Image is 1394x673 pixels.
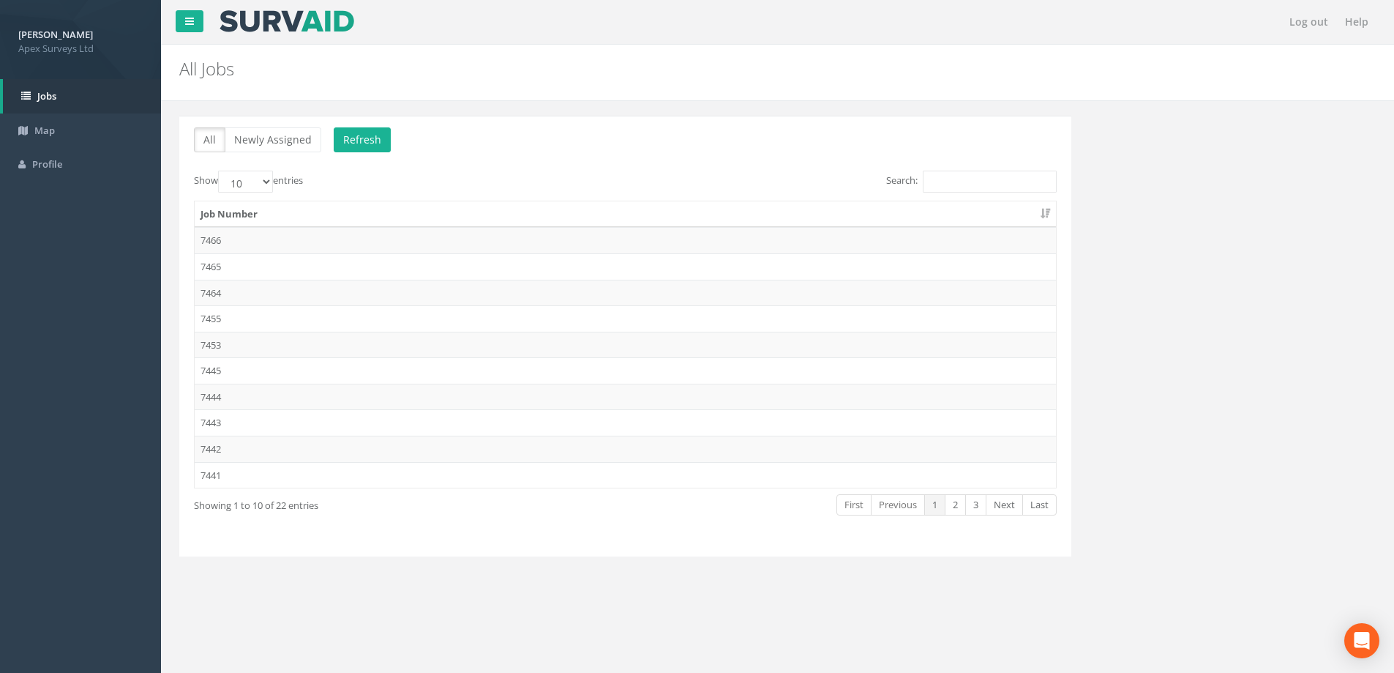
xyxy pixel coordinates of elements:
a: First [836,494,872,516]
td: 7466 [195,227,1056,253]
a: Next [986,494,1023,516]
div: Open Intercom Messenger [1344,623,1379,658]
td: 7441 [195,462,1056,488]
select: Showentries [218,171,273,193]
td: 7442 [195,436,1056,462]
th: Job Number: activate to sort column ascending [195,201,1056,228]
td: 7444 [195,384,1056,410]
td: 7443 [195,409,1056,436]
td: 7445 [195,357,1056,384]
button: Refresh [334,127,391,152]
span: Profile [32,157,62,171]
span: Map [34,124,55,137]
span: Jobs [37,89,56,103]
td: 7464 [195,280,1056,306]
label: Show entries [194,171,303,193]
input: Search: [923,171,1057,193]
span: Apex Surveys Ltd [18,42,143,56]
a: Jobs [3,79,161,114]
a: Last [1022,494,1057,516]
a: 1 [924,494,945,516]
td: 7453 [195,332,1056,358]
div: Showing 1 to 10 of 22 entries [194,493,541,513]
a: [PERSON_NAME] Apex Surveys Ltd [18,24,143,55]
td: 7465 [195,253,1056,280]
td: 7455 [195,305,1056,332]
h2: All Jobs [179,59,1173,78]
a: 3 [965,494,986,516]
button: Newly Assigned [225,127,321,152]
strong: [PERSON_NAME] [18,28,93,41]
label: Search: [886,171,1057,193]
a: Previous [871,494,925,516]
a: 2 [945,494,966,516]
button: All [194,127,225,152]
